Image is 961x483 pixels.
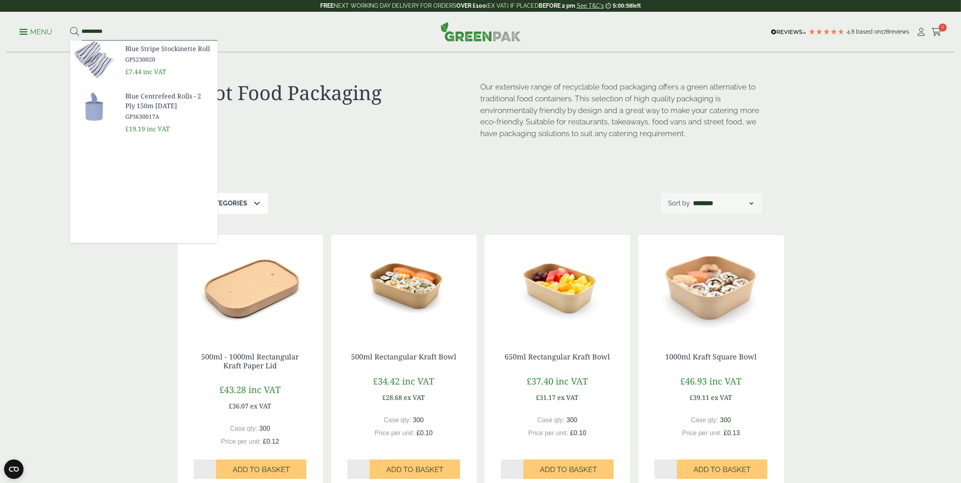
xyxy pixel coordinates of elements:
span: Price per unit: [682,430,722,436]
span: 0 [939,24,947,32]
span: 4.8 [847,28,856,35]
span: 178 [881,28,889,35]
span: reviews [889,28,909,35]
span: Add to Basket [386,465,443,474]
span: Add to Basket [540,465,597,474]
a: 500ml - 1000ml Rectangular Kraft Paper Lid [201,352,299,370]
span: £7.44 [125,67,141,76]
span: 5:00:58 [613,2,632,9]
span: 300 [259,425,270,432]
span: inc VAT [556,375,588,387]
span: £28.68 [383,393,402,402]
span: £0.13 [724,430,740,436]
span: £0.10 [417,430,433,436]
button: Add to Basket [216,459,306,479]
img: 650ml Rectangular Kraft Bowl with food contents [485,235,630,336]
span: £34.42 [373,375,400,387]
a: 0 [931,26,942,38]
button: Open CMP widget [4,459,24,479]
span: Price per unit: [221,438,261,445]
span: inc VAT [249,383,281,395]
span: £43.28 [220,383,246,395]
p: Our extensive range of recyclable food packaging offers a green alternative to traditional food c... [481,81,762,139]
a: See T&C's [577,2,604,9]
span: Add to Basket [693,465,751,474]
img: GP5230020 [70,41,119,79]
span: inc VAT [147,124,170,133]
a: Blue Stripe Stockinette Roll GP5230020 [125,44,211,64]
span: 300 [720,417,731,423]
img: GP3630017A [70,88,119,127]
span: Case qty: [230,425,258,432]
a: 1000ml Kraft Square Bowl [665,352,757,361]
button: Add to Basket [523,459,614,479]
button: Add to Basket [677,459,767,479]
span: Price per unit: [528,430,568,436]
span: £36.07 [229,402,249,410]
span: 300 [567,417,578,423]
img: REVIEWS.io [771,29,806,35]
img: 2723006 Paper Lid for Rectangular Kraft Bowl v1 [178,235,323,336]
span: £37.40 [527,375,554,387]
span: GP5230020 [125,55,211,64]
span: Blue Stripe Stockinette Roll [125,44,211,53]
span: inc VAT [710,375,742,387]
span: inc VAT [143,67,166,76]
a: Menu [19,27,52,35]
i: My Account [916,28,927,36]
p: [URL][DOMAIN_NAME] [481,147,482,147]
a: 500ml Rectangular Kraft Bowl [351,352,456,361]
span: Blue Centrefeed Rolls - 2 Ply 150m [DATE] [125,91,211,111]
span: left [632,2,641,9]
i: Cart [931,28,942,36]
span: £0.12 [263,438,279,445]
span: ex VAT [250,402,272,410]
div: 4.78 Stars [808,28,845,35]
select: Shop order [692,199,755,208]
span: ex VAT [711,393,732,402]
span: £19.19 [125,124,145,133]
img: 2723009 1000ml Square Kraft Bowl with Sushi contents [638,235,784,336]
span: Based on [856,28,881,35]
span: Add to Basket [233,465,290,474]
span: ex VAT [558,393,579,402]
span: inc VAT [402,375,434,387]
a: 650ml Rectangular Kraft Bowl [505,352,610,361]
span: Price per unit: [375,430,415,436]
h1: Hot Food Packaging [199,81,481,105]
strong: FREE [320,2,334,9]
p: Sort by [668,199,690,208]
strong: OVER £100 [456,2,486,9]
img: GreenPak Supplies [441,22,521,41]
a: Blue Centrefeed Rolls - 2 Ply 150m [DATE] GP3630017A [125,91,211,121]
span: £46.93 [681,375,707,387]
span: ex VAT [404,393,425,402]
img: 500ml Rectangular Kraft Bowl with food contents [331,235,477,336]
span: Case qty: [537,417,565,423]
span: Case qty: [384,417,411,423]
strong: BEFORE 2 pm [539,2,575,9]
button: Add to Basket [370,459,460,479]
span: £39.11 [690,393,710,402]
span: 300 [413,417,424,423]
span: £0.10 [570,430,586,436]
span: £31.17 [536,393,556,402]
span: GP3630017A [125,112,211,121]
p: Categories [207,199,248,208]
p: Menu [19,27,52,37]
span: Case qty: [691,417,719,423]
